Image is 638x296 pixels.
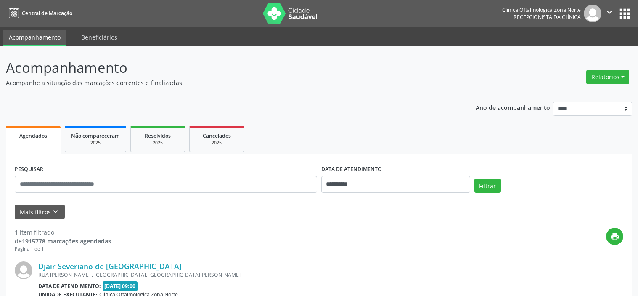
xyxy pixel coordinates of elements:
button: Relatórios [586,70,629,84]
label: DATA DE ATENDIMENTO [321,163,382,176]
button:  [601,5,617,22]
img: img [584,5,601,22]
div: Página 1 de 1 [15,245,111,253]
div: de [15,237,111,245]
p: Ano de acompanhamento [476,102,550,112]
span: Cancelados [203,132,231,139]
p: Acompanhe a situação das marcações correntes e finalizadas [6,78,444,87]
button: apps [617,6,632,21]
a: Acompanhamento [3,30,66,46]
button: Mais filtroskeyboard_arrow_down [15,205,65,219]
button: Filtrar [474,179,501,193]
i:  [605,8,614,17]
div: 1 item filtrado [15,228,111,237]
img: img [15,261,32,279]
a: Beneficiários [75,30,123,45]
label: PESQUISAR [15,163,43,176]
span: Central de Marcação [22,10,72,17]
span: [DATE] 09:00 [103,281,138,291]
div: Clinica Oftalmologica Zona Norte [502,6,581,13]
span: Não compareceram [71,132,120,139]
button: print [606,228,623,245]
a: Central de Marcação [6,6,72,20]
span: Resolvidos [145,132,171,139]
i: keyboard_arrow_down [51,207,60,216]
strong: 1915778 marcações agendadas [22,237,111,245]
a: Djair Severiano de [GEOGRAPHIC_DATA] [38,261,182,271]
div: RUA [PERSON_NAME] , [GEOGRAPHIC_DATA], [GEOGRAPHIC_DATA][PERSON_NAME] [38,271,497,278]
div: 2025 [71,140,120,146]
div: 2025 [137,140,179,146]
div: 2025 [196,140,238,146]
p: Acompanhamento [6,57,444,78]
b: Data de atendimento: [38,283,101,290]
span: Agendados [19,132,47,139]
i: print [610,232,619,241]
span: Recepcionista da clínica [514,13,581,21]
